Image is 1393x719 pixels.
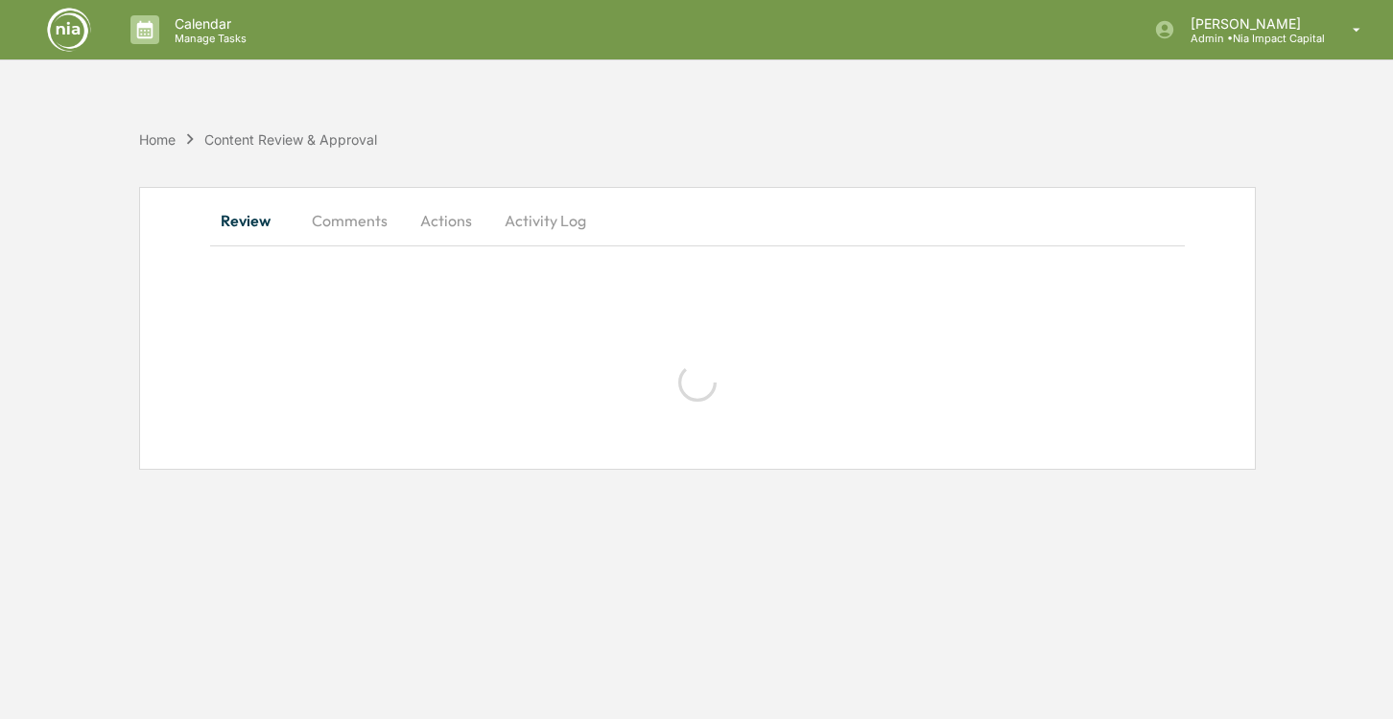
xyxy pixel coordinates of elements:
div: Home [139,131,176,148]
button: Comments [296,197,403,244]
div: secondary tabs example [210,197,1185,244]
button: Activity Log [489,197,602,244]
div: Content Review & Approval [204,131,377,148]
p: Admin • Nia Impact Capital [1175,32,1325,45]
p: Manage Tasks [159,32,256,45]
button: Actions [403,197,489,244]
p: Calendar [159,15,256,32]
p: [PERSON_NAME] [1175,15,1325,32]
img: logo [46,7,92,53]
button: Review [210,197,296,244]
